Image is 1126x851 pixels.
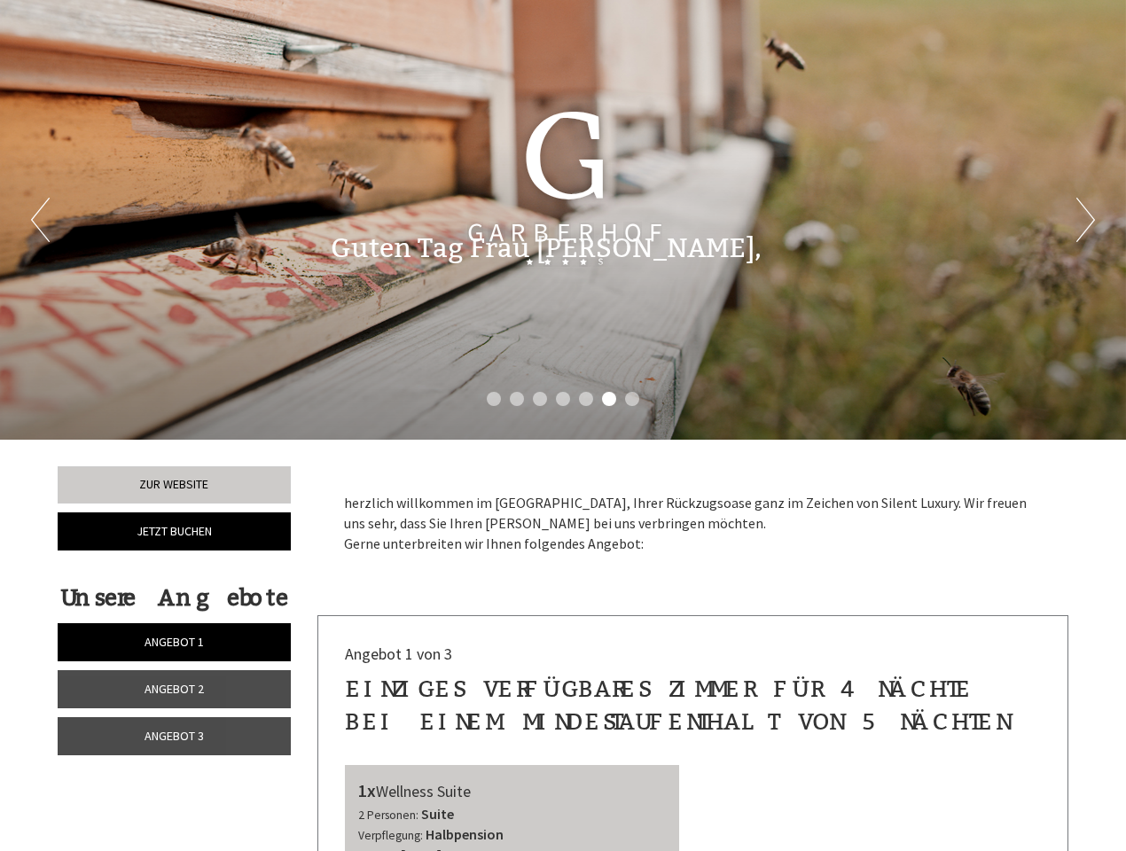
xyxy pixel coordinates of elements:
[31,198,50,242] button: Previous
[344,493,1043,554] p: herzlich willkommen im [GEOGRAPHIC_DATA], Ihrer Rückzugsoase ganz im Zeichen von Silent Luxury. W...
[345,644,452,664] span: Angebot 1 von 3
[358,828,423,843] small: Verpflegung:
[358,808,418,823] small: 2 Personen:
[358,778,667,804] div: Wellness Suite
[58,466,291,504] a: Zur Website
[145,634,204,650] span: Angebot 1
[421,805,454,823] b: Suite
[58,582,291,614] div: Unsere Angebote
[145,681,204,697] span: Angebot 2
[58,512,291,550] a: Jetzt buchen
[358,779,376,801] b: 1x
[331,234,762,263] h1: Guten Tag Frau [PERSON_NAME],
[426,825,504,843] b: Halbpension
[145,728,204,744] span: Angebot 3
[345,673,1042,738] div: Einziges verfügbares Zimmer für 4 Nächte bei einem Mindestaufenthalt von 5 Nächten
[1076,198,1095,242] button: Next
